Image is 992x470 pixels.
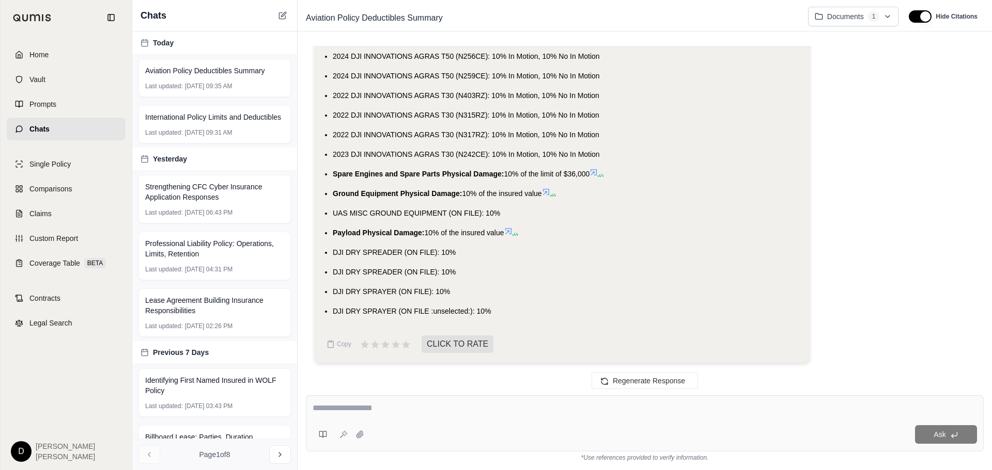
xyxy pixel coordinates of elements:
[29,258,80,268] span: Coverage Table
[302,10,447,26] span: Aviation Policy Deductibles Summary
[7,43,126,66] a: Home
[333,287,450,296] span: DJI DRY SPRAYER (ON FILE): 10%
[306,451,984,462] div: *Use references provided to verify information.
[7,312,126,334] a: Legal Search
[7,68,126,91] a: Vault
[29,233,78,244] span: Custom Report
[145,322,183,330] span: Last updated:
[29,208,52,219] span: Claims
[422,335,493,353] span: CLICK TO RATE
[592,372,698,389] button: Regenerate Response
[145,208,183,217] span: Last updated:
[915,425,977,444] button: Ask
[7,153,126,175] a: Single Policy
[145,295,284,316] span: Lease Agreement Building Insurance Responsibilities
[554,189,556,198] span: .
[145,112,281,122] span: International Policy Limits and Deductibles
[7,252,126,274] a: Coverage TableBETA
[333,189,462,198] span: Ground Equipment Physical Damage:
[145,375,284,396] span: Identifying First Named Insured in WOLF Policy
[29,293,60,303] span: Contracts
[333,131,599,139] span: 2022 DJI INNOVATIONS AGRAS T30 (N317RZ): 10% In Motion, 10% No In Motion
[936,12,978,21] span: Hide Citations
[462,189,542,198] span: 10% of the insured value
[29,50,49,60] span: Home
[333,52,600,60] span: 2024 DJI INNOVATIONS AGRAS T50 (N256CE): 10% In Motion, 10% No In Motion
[827,11,864,22] span: Documents
[613,377,685,385] span: Regenerate Response
[145,82,183,90] span: Last updated:
[29,318,72,328] span: Legal Search
[868,11,880,22] span: 1
[333,248,456,256] span: DJI DRY SPREADER (ON FILE): 10%
[153,154,187,164] span: Yesterday
[145,238,284,259] span: Professional Liability Policy: Operations, Limits, Retention
[808,7,899,26] button: Documents1
[29,159,71,169] span: Single Policy
[337,340,351,348] span: Copy
[302,10,800,26] div: Edit Title
[185,208,233,217] span: [DATE] 06:43 PM
[11,441,32,462] div: D
[424,229,504,237] span: 10% of the insured value
[7,202,126,225] a: Claims
[29,184,72,194] span: Comparisons
[145,402,183,410] span: Last updated:
[333,229,424,237] span: Payload Physical Damage:
[333,72,600,80] span: 2024 DJI INNOVATIONS AGRAS T50 (N259CE): 10% In Motion, 10% No In Motion
[504,170,590,178] span: 10% of the limit of $36,000
[103,9,119,26] button: Collapse sidebar
[934,430,946,439] span: Ask
[7,118,126,140] a: Chats
[145,66,265,76] span: Aviation Policy Deductibles Summary
[29,124,50,134] span: Chats
[7,227,126,250] a: Custom Report
[29,99,56,109] span: Prompts
[145,265,183,273] span: Last updated:
[333,268,456,276] span: DJI DRY SPREADER (ON FILE): 10%
[276,9,289,22] button: New Chat
[13,14,52,22] img: Qumis Logo
[145,182,284,202] span: Strengthening CFC Cyber Insurance Application Responses
[333,111,599,119] span: 2022 DJI INNOVATIONS AGRAS T30 (N315RZ): 10% In Motion, 10% No In Motion
[153,38,174,48] span: Today
[185,128,233,137] span: [DATE] 09:31 AM
[145,432,284,452] span: Billboard Lease: Parties, Duration, Additional Insured
[602,170,604,178] span: .
[333,209,500,217] span: UAS MISC GROUND EQUIPMENT (ON FILE): 10%
[517,229,519,237] span: .
[185,82,233,90] span: [DATE] 09:35 AM
[199,449,230,460] span: Page 1 of 8
[333,170,504,178] span: Spare Engines and Spare Parts Physical Damage:
[185,402,233,410] span: [DATE] 03:43 PM
[153,347,209,358] span: Previous 7 Days
[322,334,355,354] button: Copy
[36,441,95,451] span: [PERSON_NAME]
[84,258,106,268] span: BETA
[333,307,491,315] span: DJI DRY SPRAYER (ON FILE :unselected:): 10%
[141,8,166,23] span: Chats
[7,177,126,200] a: Comparisons
[185,322,233,330] span: [DATE] 02:26 PM
[29,74,45,85] span: Vault
[7,287,126,310] a: Contracts
[36,451,95,462] span: [PERSON_NAME]
[333,91,599,100] span: 2022 DJI INNOVATIONS AGRAS T30 (N403RZ): 10% In Motion, 10% No In Motion
[185,265,233,273] span: [DATE] 04:31 PM
[333,150,600,158] span: 2023 DJI INNOVATIONS AGRAS T30 (N242CE): 10% In Motion, 10% No In Motion
[7,93,126,116] a: Prompts
[145,128,183,137] span: Last updated:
